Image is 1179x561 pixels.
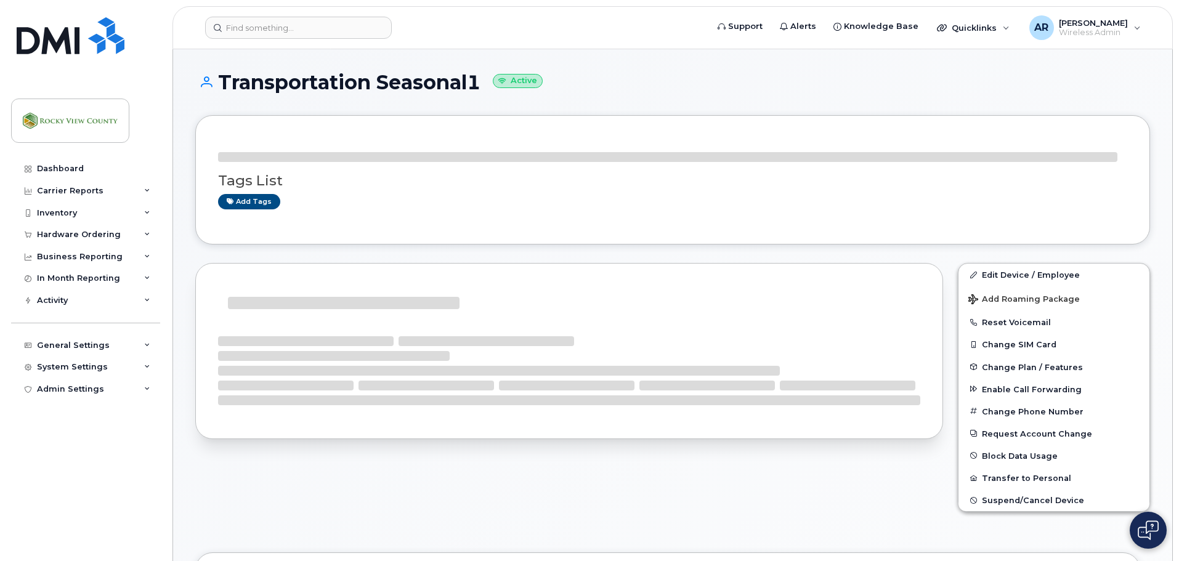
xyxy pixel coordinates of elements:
a: Add tags [218,194,280,209]
span: Add Roaming Package [968,294,1080,306]
button: Block Data Usage [958,445,1149,467]
button: Change Phone Number [958,400,1149,422]
button: Suspend/Cancel Device [958,489,1149,511]
a: Edit Device / Employee [958,264,1149,286]
img: Open chat [1138,520,1159,540]
button: Request Account Change [958,422,1149,445]
span: Enable Call Forwarding [982,384,1082,394]
button: Reset Voicemail [958,311,1149,333]
button: Transfer to Personal [958,467,1149,489]
span: Suspend/Cancel Device [982,496,1084,505]
button: Add Roaming Package [958,286,1149,311]
h1: Transportation Seasonal1 [195,71,1150,93]
small: Active [493,74,543,88]
button: Enable Call Forwarding [958,378,1149,400]
button: Change SIM Card [958,333,1149,355]
button: Change Plan / Features [958,356,1149,378]
h3: Tags List [218,173,1127,188]
span: Change Plan / Features [982,362,1083,371]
